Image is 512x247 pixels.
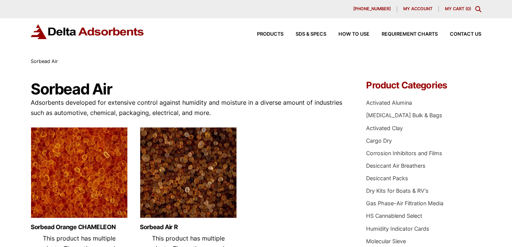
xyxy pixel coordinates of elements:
a: Products [245,32,283,37]
a: Desiccant Air Breathers [366,162,426,169]
a: Activated Alumina [366,99,412,106]
a: My account [397,6,439,12]
a: How to Use [326,32,370,37]
a: Sorbead Air R [140,224,237,230]
span: Products [257,32,283,37]
h4: Product Categories [366,81,481,90]
a: Sorbead Orange CHAMELEON [31,224,128,230]
span: Requirement Charts [382,32,438,37]
a: Activated Clay [366,125,403,131]
a: [MEDICAL_DATA] Bulk & Bags [366,112,442,118]
span: Sorbead Air [31,58,58,64]
a: [PHONE_NUMBER] [347,6,397,12]
span: [PHONE_NUMBER] [353,7,391,11]
a: Molecular Sieve [366,238,406,244]
span: How to Use [338,32,370,37]
span: Contact Us [450,32,481,37]
a: Cargo Dry [366,137,392,144]
a: Contact Us [438,32,481,37]
a: Requirement Charts [370,32,438,37]
span: SDS & SPECS [296,32,326,37]
a: Desiccant Packs [366,175,408,181]
span: 0 [467,6,470,11]
img: Delta Adsorbents [31,24,144,39]
a: SDS & SPECS [283,32,326,37]
span: My account [403,7,432,11]
p: Adsorbents developed for extensive control against humidity and moisture in a diverse amount of i... [31,98,344,118]
a: Gas Phase-Air Filtration Media [366,200,443,206]
a: My Cart (0) [445,6,471,11]
a: Corrosion Inhibitors and Films [366,150,442,156]
h1: Sorbead Air [31,81,344,98]
div: Toggle Modal Content [475,6,481,12]
a: Dry Kits for Boats & RV's [366,187,429,194]
a: Humidity Indicator Cards [366,225,429,232]
a: HS Cannablend Select [366,212,422,219]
